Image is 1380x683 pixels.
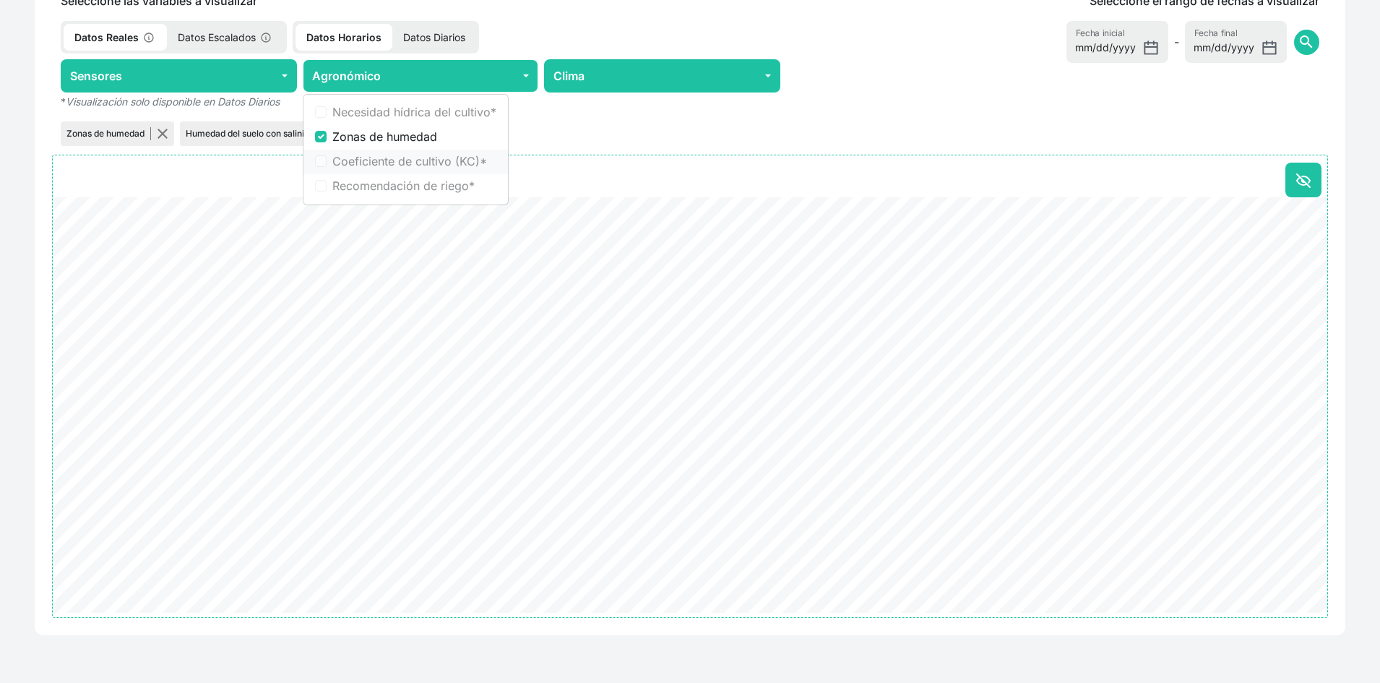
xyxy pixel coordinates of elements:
label: Zonas de humedad [332,128,496,145]
button: Clima [544,59,780,93]
button: Agronómico [303,59,539,93]
label: Recomendación de riego [332,177,496,194]
p: Datos Reales [64,24,167,51]
p: Datos Escalados [167,24,284,51]
em: Visualización solo disponible en Datos Diarios [66,95,280,108]
p: Datos Diarios [392,24,476,51]
label: Coeficiente de cultivo (KC) [332,153,496,170]
p: Datos Horarios [296,24,392,51]
ejs-chart: . Syncfusion interactive chart. [53,197,1327,617]
button: search [1294,30,1319,55]
p: Zonas de humedad [66,127,151,140]
label: Necesidad hídrica del cultivo [332,103,496,121]
button: Ocultar todo [1285,163,1321,197]
button: Sensores [61,59,297,93]
span: - [1174,33,1179,51]
span: search [1298,33,1315,51]
p: Humedad del suelo con salinidad [186,127,326,140]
